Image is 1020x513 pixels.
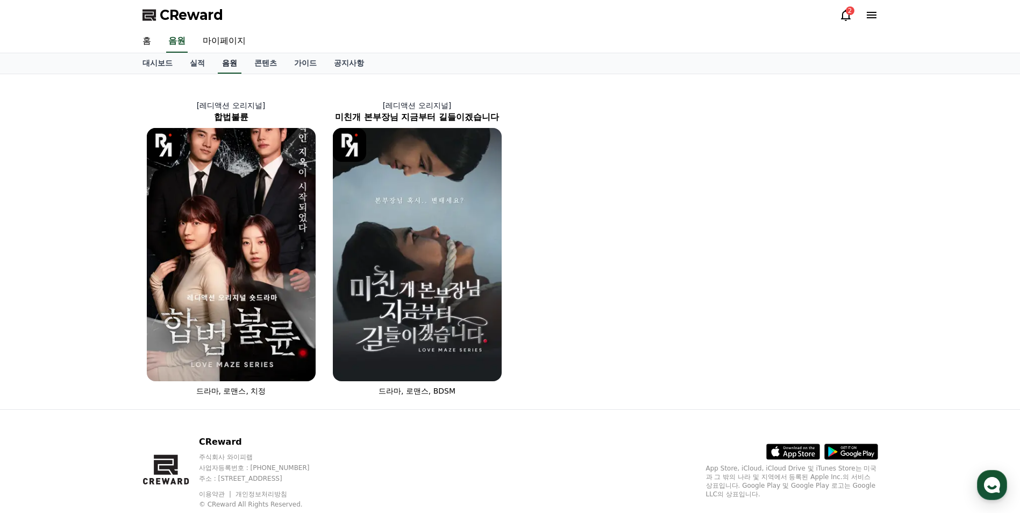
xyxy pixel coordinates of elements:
a: 음원 [166,30,188,53]
span: CReward [160,6,223,24]
a: 홈 [3,341,71,368]
a: 대화 [71,341,139,368]
a: 이용약관 [199,490,233,498]
img: 합법불륜 [147,128,316,381]
a: CReward [142,6,223,24]
span: 대화 [98,358,111,366]
p: 사업자등록번호 : [PHONE_NUMBER] [199,464,330,472]
a: 대시보드 [134,53,181,74]
a: [레디액션 오리지널] 미친개 본부장님 지금부터 길들이겠습니다 미친개 본부장님 지금부터 길들이겠습니다 [object Object] Logo 드라마, 로맨스, BDSM [324,91,510,405]
p: 주소 : [STREET_ADDRESS] [199,474,330,483]
p: CReward [199,436,330,448]
div: 2 [846,6,854,15]
span: 설정 [166,357,179,366]
a: 홈 [134,30,160,53]
p: App Store, iCloud, iCloud Drive 및 iTunes Store는 미국과 그 밖의 나라 및 지역에서 등록된 Apple Inc.의 서비스 상표입니다. Goo... [706,464,878,498]
a: 음원 [218,53,241,74]
a: 공지사항 [325,53,373,74]
a: 설정 [139,341,206,368]
a: 마이페이지 [194,30,254,53]
span: 드라마, 로맨스, 치정 [196,387,266,395]
img: [object Object] Logo [147,128,181,162]
a: 콘텐츠 [246,53,286,74]
a: [레디액션 오리지널] 합법불륜 합법불륜 [object Object] Logo 드라마, 로맨스, 치정 [138,91,324,405]
span: 드라마, 로맨스, BDSM [379,387,455,395]
h2: 미친개 본부장님 지금부터 길들이겠습니다 [324,111,510,124]
h2: 합법불륜 [138,111,324,124]
p: [레디액션 오리지널] [138,100,324,111]
p: 주식회사 와이피랩 [199,453,330,461]
p: © CReward All Rights Reserved. [199,500,330,509]
a: 개인정보처리방침 [236,490,287,498]
p: [레디액션 오리지널] [324,100,510,111]
a: 실적 [181,53,213,74]
img: [object Object] Logo [333,128,367,162]
span: 홈 [34,357,40,366]
a: 2 [839,9,852,22]
a: 가이드 [286,53,325,74]
img: 미친개 본부장님 지금부터 길들이겠습니다 [333,128,502,381]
